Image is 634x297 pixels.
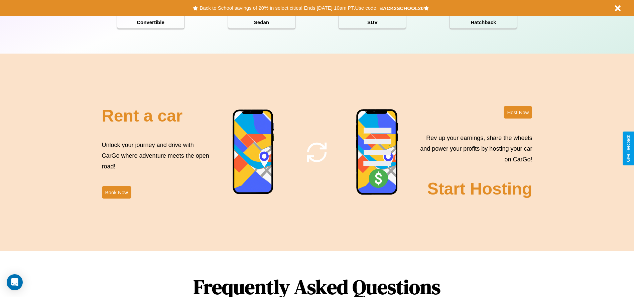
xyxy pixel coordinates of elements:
h2: Rent a car [102,106,183,126]
div: Give Feedback [626,135,631,162]
div: Open Intercom Messenger [7,274,23,290]
button: Book Now [102,186,131,199]
h4: Convertible [117,16,184,28]
h4: SUV [339,16,406,28]
h2: Start Hosting [427,179,532,199]
img: phone [232,109,274,195]
img: phone [356,109,399,196]
h4: Sedan [228,16,295,28]
b: BACK2SCHOOL20 [379,5,424,11]
button: Host Now [504,106,532,119]
button: Back to School savings of 20% in select cities! Ends [DATE] 10am PT.Use code: [198,3,379,13]
p: Rev up your earnings, share the wheels and power your profits by hosting your car on CarGo! [416,133,532,165]
p: Unlock your journey and drive with CarGo where adventure meets the open road! [102,140,212,172]
h4: Hatchback [450,16,517,28]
